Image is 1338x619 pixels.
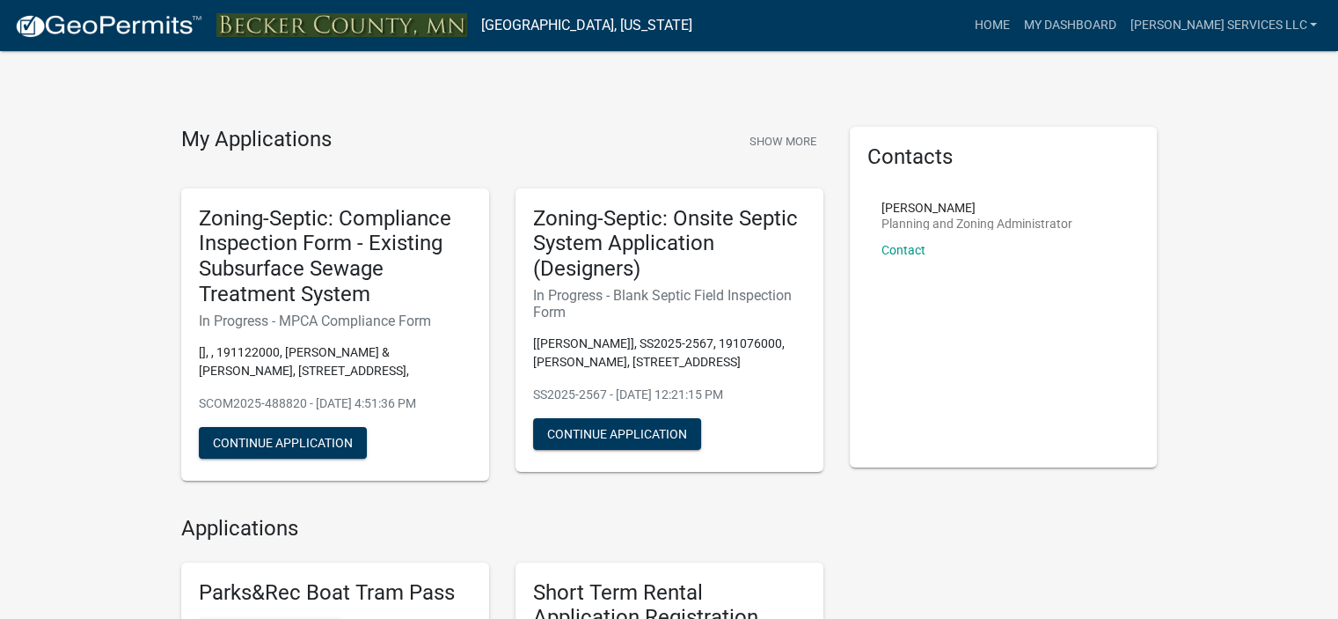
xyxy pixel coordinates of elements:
button: Continue Application [199,427,367,459]
p: SS2025-2567 - [DATE] 12:21:15 PM [533,386,806,404]
h4: Applications [181,516,823,542]
p: [[PERSON_NAME]], SS2025-2567, 191076000, [PERSON_NAME], [STREET_ADDRESS] [533,335,806,372]
a: [GEOGRAPHIC_DATA], [US_STATE] [481,11,692,41]
p: [PERSON_NAME] [881,202,1072,214]
h4: My Applications [181,127,332,153]
h5: Zoning-Septic: Compliance Inspection Form - Existing Subsurface Sewage Treatment System [199,206,472,307]
a: Home [967,9,1016,42]
p: Planning and Zoning Administrator [881,217,1072,230]
h5: Parks&Rec Boat Tram Pass [199,580,472,606]
a: Contact [881,243,925,257]
button: Continue Application [533,418,701,450]
h6: In Progress - MPCA Compliance Form [199,313,472,329]
h5: Zoning-Septic: Onsite Septic System Application (Designers) [533,206,806,282]
h6: In Progress - Blank Septic Field Inspection Form [533,287,806,321]
button: Show More [742,127,823,156]
img: Becker County, Minnesota [216,13,467,37]
a: [PERSON_NAME] Services LLC [1122,9,1324,42]
a: My Dashboard [1016,9,1122,42]
p: [], , 191122000, [PERSON_NAME] & [PERSON_NAME], [STREET_ADDRESS], [199,343,472,380]
p: SCOM2025-488820 - [DATE] 4:51:36 PM [199,394,472,413]
h5: Contacts [867,144,1140,170]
